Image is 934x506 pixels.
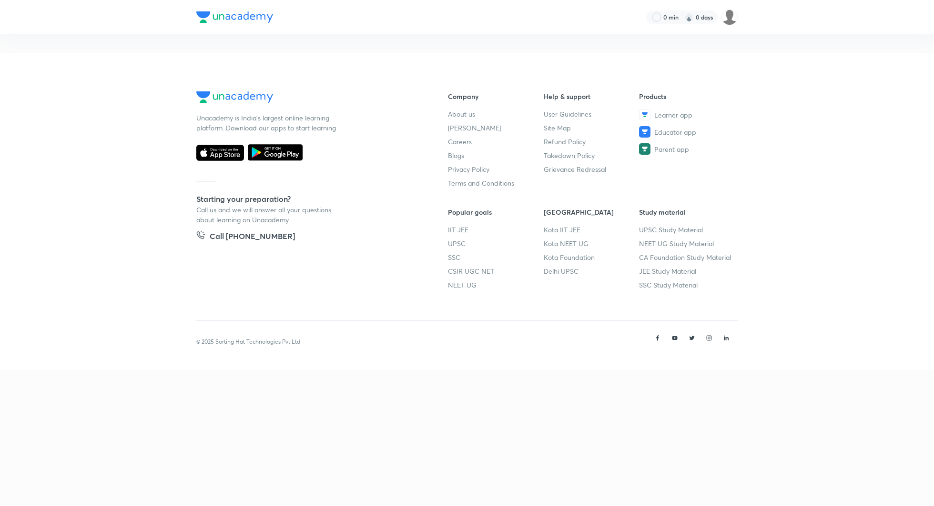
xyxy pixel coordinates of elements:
span: Educator app [654,127,696,137]
img: Siddharth Mitra [721,9,738,25]
h6: Help & support [544,91,640,101]
a: UPSC [448,238,544,248]
h6: Products [639,91,735,101]
a: Company Logo [196,91,417,105]
a: UPSC Study Material [639,225,735,235]
h6: Company [448,91,544,101]
img: Parent app [639,143,650,155]
a: CSIR UGC NET [448,266,544,276]
a: Learner app [639,109,735,120]
img: Company Logo [196,91,273,103]
h6: [GEOGRAPHIC_DATA] [544,207,640,217]
a: SSC [448,252,544,262]
p: Unacademy is India’s largest online learning platform. Download our apps to start learning [196,113,339,133]
a: Privacy Policy [448,164,544,174]
p: © 2025 Sorting Hat Technologies Pvt Ltd [196,337,300,346]
a: About us [448,109,544,119]
a: Call [PHONE_NUMBER] [196,230,295,244]
a: Grievance Redressal [544,164,640,174]
h5: Call [PHONE_NUMBER] [210,230,295,244]
a: Kota IIT JEE [544,225,640,235]
a: Blogs [448,150,544,160]
a: User Guidelines [544,109,640,119]
a: NEET UG [448,280,544,290]
a: CA Foundation Study Material [639,252,735,262]
span: Parent app [654,144,689,154]
h5: Starting your preparation? [196,193,417,205]
a: Takedown Policy [544,150,640,160]
a: SSC Study Material [639,280,735,290]
a: Delhi UPSC [544,266,640,276]
span: Careers [448,137,472,147]
a: Terms and Conditions [448,178,544,188]
a: Educator app [639,126,735,138]
p: Call us and we will answer all your questions about learning on Unacademy [196,205,339,225]
a: Kota NEET UG [544,238,640,248]
a: IIT JEE [448,225,544,235]
img: Learner app [639,109,650,120]
a: JEE Study Material [639,266,735,276]
h6: Popular goals [448,207,544,217]
a: NEET UG Study Material [639,238,735,248]
img: Educator app [639,126,650,138]
a: [PERSON_NAME] [448,123,544,133]
a: Parent app [639,143,735,155]
h6: Study material [639,207,735,217]
img: streak [684,12,694,22]
a: Refund Policy [544,137,640,147]
a: Kota Foundation [544,252,640,262]
img: Company Logo [196,11,273,23]
span: Learner app [654,110,692,120]
a: Careers [448,137,544,147]
a: Site Map [544,123,640,133]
